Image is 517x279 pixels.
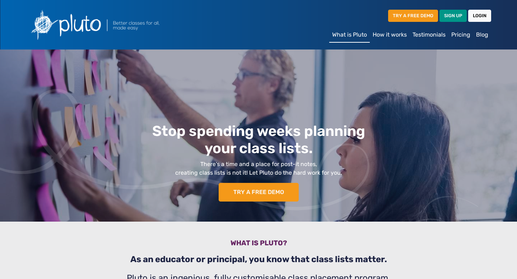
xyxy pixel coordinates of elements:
[219,183,299,202] a: TRY A FREE DEMO
[468,10,491,22] a: LOGIN
[78,160,439,177] p: There’s a time and a place for post-it notes, creating class lists is not it! Let Pluto do the ha...
[78,123,439,157] h1: Stop spending weeks planning your class lists.
[370,28,410,42] a: How it works
[448,28,473,42] a: Pricing
[130,254,387,264] b: As an educator or principal, you know that class lists matter.
[473,28,491,42] a: Blog
[26,6,198,44] img: Pluto logo with the text Better classes for all, made easy
[439,10,467,22] a: SIGN UP
[388,10,438,22] a: TRY A FREE DEMO
[329,28,370,43] a: What is Pluto
[410,28,448,42] a: Testimonials
[30,239,487,250] h3: What is pluto?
